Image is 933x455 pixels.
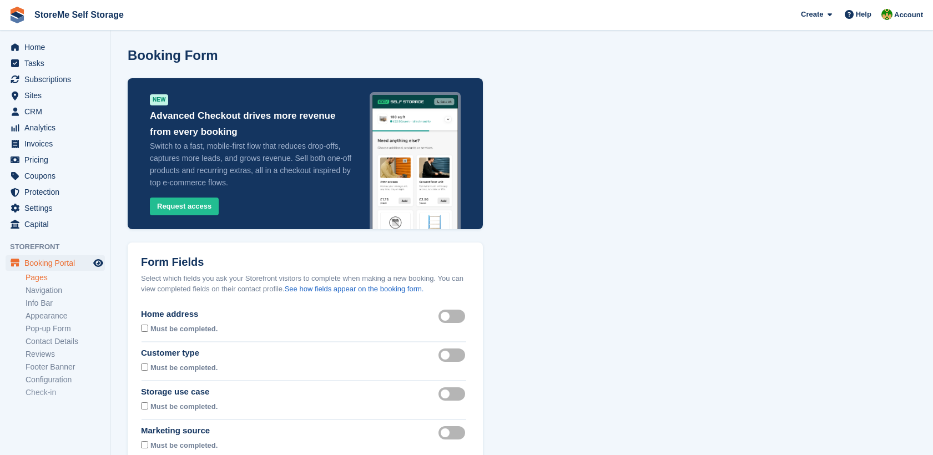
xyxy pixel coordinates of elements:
[24,72,91,87] span: Subscriptions
[141,308,220,321] div: Home address
[881,9,892,20] img: StorMe
[26,336,105,347] a: Contact Details
[6,200,105,216] a: menu
[856,9,871,20] span: Help
[150,94,168,105] div: NEW
[26,311,105,321] a: Appearance
[6,255,105,271] a: menu
[24,104,91,119] span: CRM
[6,39,105,55] a: menu
[150,108,353,140] p: Advanced Checkout drives more revenue from every booking
[6,104,105,119] a: menu
[26,285,105,296] a: Navigation
[24,88,91,103] span: Sites
[6,55,105,71] a: menu
[26,323,105,334] a: Pop-up Form
[141,273,470,295] div: Select which fields you ask your Storefront visitors to complete when making a new booking. You c...
[141,256,470,269] h2: Form Fields
[92,256,105,270] a: Preview store
[9,7,26,23] img: stora-icon-8386f47178a22dfd0bd8f6a31ec36ba5ce8667c1dd55bd0f319d3a0aa187defe.svg
[150,198,219,216] button: Request access
[150,140,353,189] p: Switch to a fast, mobile-first flow that reduces drop-offs, captures more leads, and grows revenu...
[24,255,91,271] span: Booking Portal
[141,386,220,398] div: Storage use case
[26,298,105,309] a: Info Bar
[438,393,470,395] label: Storage use case visible
[10,241,110,252] span: Storefront
[285,285,424,293] a: See how fields appear on the booking form.
[150,439,218,451] div: Must be completed.
[26,272,105,283] a: Pages
[26,387,105,398] a: Check-in
[141,424,220,437] div: Marketing source
[26,375,105,385] a: Configuration
[438,432,470,433] label: Marketing source visible
[6,168,105,184] a: menu
[6,184,105,200] a: menu
[26,349,105,360] a: Reviews
[24,55,91,71] span: Tasks
[24,168,91,184] span: Coupons
[128,48,218,63] h1: Booking Form
[24,39,91,55] span: Home
[24,216,91,232] span: Capital
[801,9,823,20] span: Create
[438,354,470,356] label: Customer type visible
[24,136,91,151] span: Invoices
[24,184,91,200] span: Protection
[6,216,105,232] a: menu
[24,152,91,168] span: Pricing
[6,88,105,103] a: menu
[30,6,128,24] a: StoreMe Self Storage
[24,200,91,216] span: Settings
[6,120,105,135] a: menu
[6,72,105,87] a: menu
[150,322,218,335] div: Must be completed.
[141,347,220,360] div: Customer type
[150,400,218,412] div: Must be completed.
[370,92,461,276] img: advanced_checkout-3a6f29b8f307e128f80f36cbef5223c0c28d0aeba6f80f7118ca5621cf25e01c.png
[26,362,105,372] a: Footer Banner
[6,152,105,168] a: menu
[438,315,470,317] label: Home address visible
[24,120,91,135] span: Analytics
[894,9,923,21] span: Account
[150,361,218,373] div: Must be completed.
[6,136,105,151] a: menu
